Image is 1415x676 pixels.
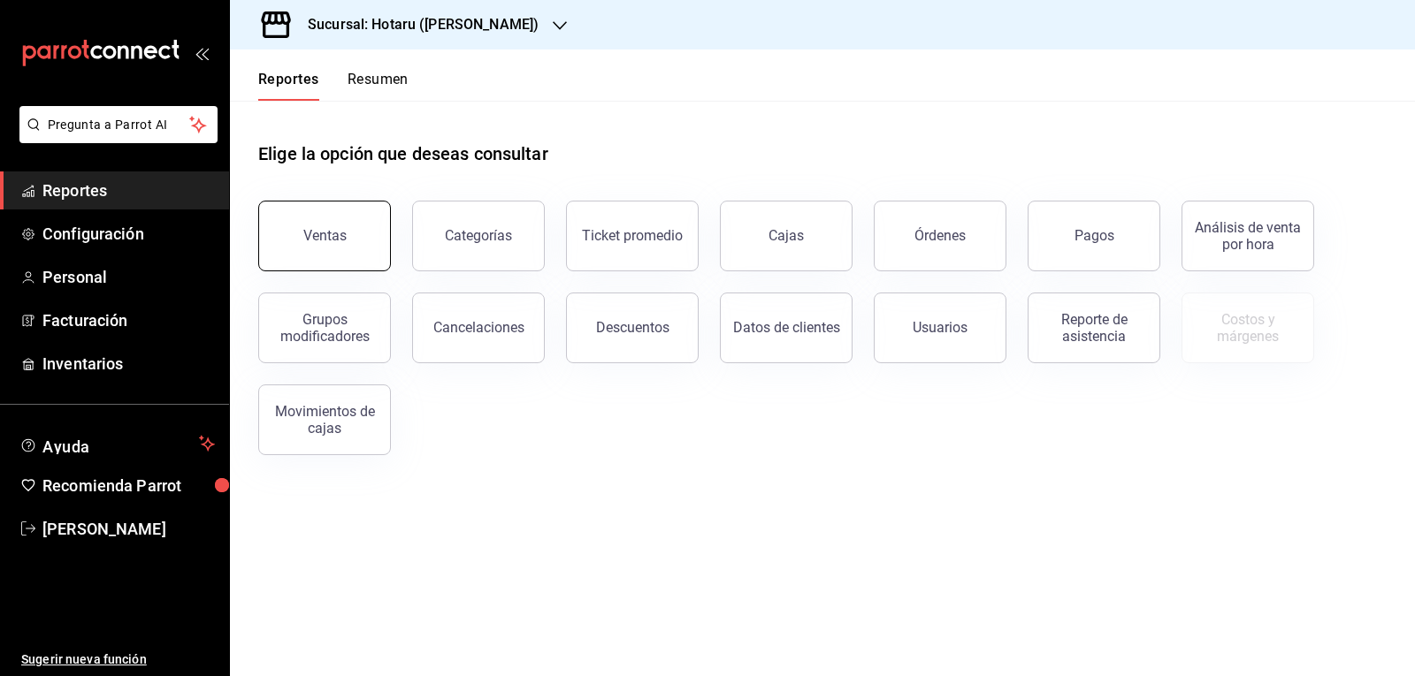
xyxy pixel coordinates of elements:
[1193,219,1303,253] div: Análisis de venta por hora
[445,227,512,244] div: Categorías
[1075,227,1114,244] div: Pagos
[195,46,209,60] button: open_drawer_menu
[258,384,391,455] button: Movimientos de cajas
[42,433,192,454] span: Ayuda
[914,227,966,244] div: Órdenes
[412,292,545,363] button: Cancelaciones
[1039,311,1149,345] div: Reporte de asistencia
[1028,292,1160,363] button: Reporte de asistencia
[42,517,215,541] span: [PERSON_NAME]
[48,116,190,134] span: Pregunta a Parrot AI
[42,178,215,202] span: Reportes
[769,225,805,247] div: Cajas
[42,352,215,376] span: Inventarios
[582,227,683,244] div: Ticket promedio
[42,222,215,246] span: Configuración
[258,292,391,363] button: Grupos modificadores
[258,201,391,271] button: Ventas
[1193,311,1303,345] div: Costos y márgenes
[42,265,215,289] span: Personal
[720,292,853,363] button: Datos de clientes
[596,319,669,336] div: Descuentos
[42,474,215,498] span: Recomienda Parrot
[874,292,1006,363] button: Usuarios
[412,201,545,271] button: Categorías
[258,71,409,101] div: navigation tabs
[913,319,968,336] div: Usuarios
[566,201,699,271] button: Ticket promedio
[270,403,379,437] div: Movimientos de cajas
[348,71,409,101] button: Resumen
[258,71,319,101] button: Reportes
[42,308,215,332] span: Facturación
[720,201,853,271] a: Cajas
[566,292,699,363] button: Descuentos
[19,106,218,143] button: Pregunta a Parrot AI
[258,141,548,167] h1: Elige la opción que deseas consultar
[1182,292,1314,363] button: Contrata inventarios para ver este reporte
[1182,201,1314,271] button: Análisis de venta por hora
[874,201,1006,271] button: Órdenes
[294,14,539,35] h3: Sucursal: Hotaru ([PERSON_NAME])
[433,319,524,336] div: Cancelaciones
[21,650,215,669] span: Sugerir nueva función
[270,311,379,345] div: Grupos modificadores
[303,227,347,244] div: Ventas
[1028,201,1160,271] button: Pagos
[733,319,840,336] div: Datos de clientes
[12,128,218,147] a: Pregunta a Parrot AI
